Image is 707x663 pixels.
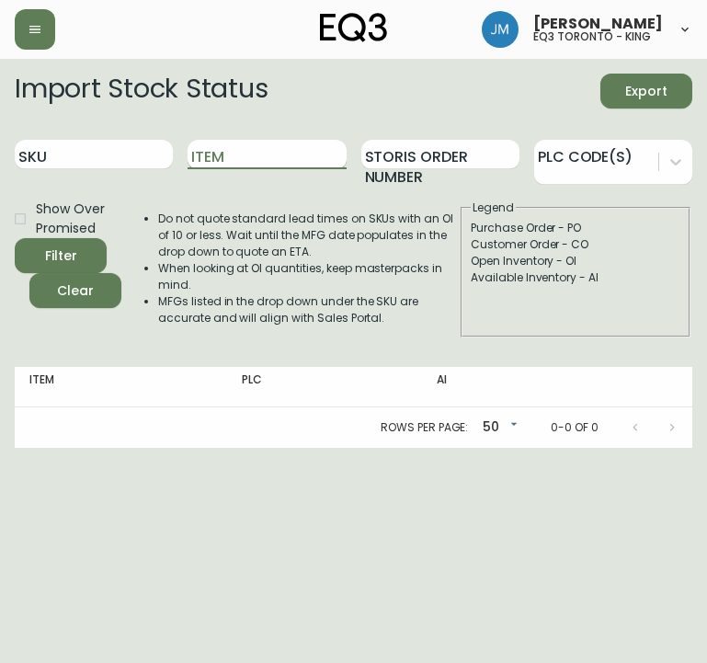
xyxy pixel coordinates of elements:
[158,293,459,326] li: MFGs listed in the drop down under the SKU are accurate and will align with Sales Portal.
[471,253,680,269] div: Open Inventory - OI
[45,245,77,268] div: Filter
[551,419,599,436] p: 0-0 of 0
[15,238,107,273] button: Filter
[471,220,680,236] div: Purchase Order - PO
[158,260,459,293] li: When looking at OI quantities, keep masterpacks in mind.
[615,80,678,103] span: Export
[227,367,422,407] th: PLC
[600,74,692,109] button: Export
[29,273,121,308] button: Clear
[158,211,459,260] li: Do not quote standard lead times on SKUs with an OI of 10 or less. Wait until the MFG date popula...
[471,236,680,253] div: Customer Order - CO
[533,31,651,42] h5: eq3 toronto - king
[36,200,107,238] span: Show Over Promised
[482,11,519,48] img: b88646003a19a9f750de19192e969c24
[320,13,388,42] img: logo
[422,367,577,407] th: AI
[15,74,268,109] h2: Import Stock Status
[381,419,468,436] p: Rows per page:
[15,367,227,407] th: Item
[44,280,107,303] span: Clear
[533,17,663,31] span: [PERSON_NAME]
[471,269,680,286] div: Available Inventory - AI
[475,413,521,443] div: 50
[471,200,516,216] legend: Legend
